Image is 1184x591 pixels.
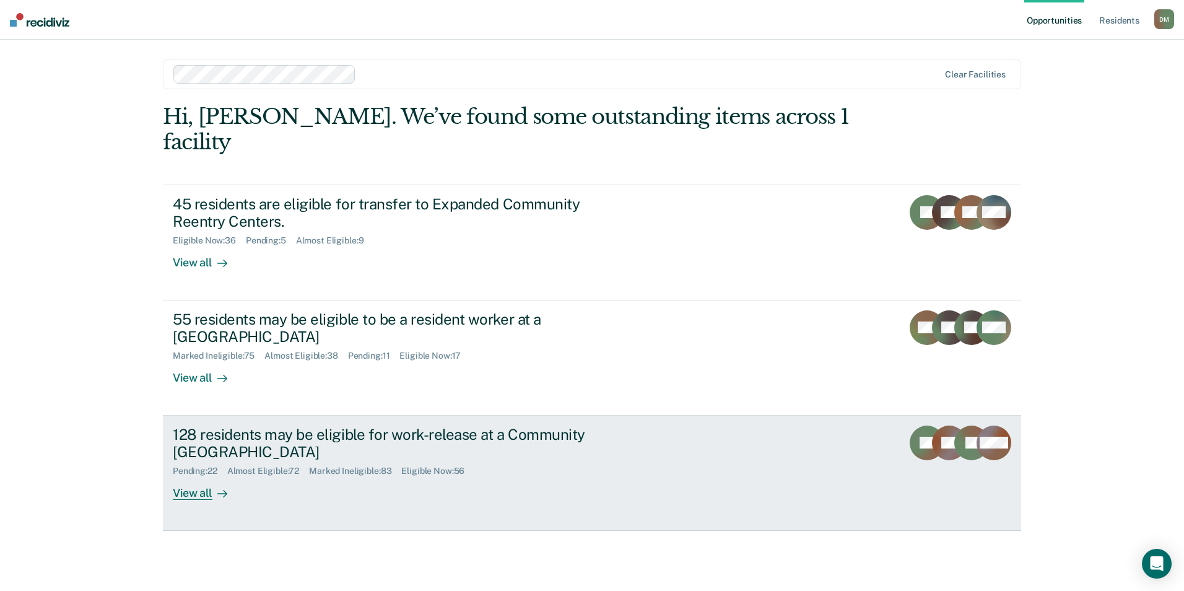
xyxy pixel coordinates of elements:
div: View all [173,476,242,501]
div: Marked Ineligible : 83 [309,466,401,476]
div: Hi, [PERSON_NAME]. We’ve found some outstanding items across 1 facility [163,104,850,155]
div: Open Intercom Messenger [1142,549,1172,579]
div: View all [173,361,242,385]
div: Almost Eligible : 72 [227,466,310,476]
div: Pending : 11 [348,351,400,361]
div: D M [1154,9,1174,29]
img: Recidiviz [10,13,69,27]
div: 128 residents may be eligible for work-release at a Community [GEOGRAPHIC_DATA] [173,426,607,462]
div: Almost Eligible : 38 [264,351,348,361]
div: Almost Eligible : 9 [296,235,374,246]
a: 45 residents are eligible for transfer to Expanded Community Reentry Centers.Eligible Now:36Pendi... [163,185,1021,300]
div: Pending : 22 [173,466,227,476]
div: View all [173,246,242,270]
button: DM [1154,9,1174,29]
div: Eligible Now : 56 [401,466,474,476]
div: 55 residents may be eligible to be a resident worker at a [GEOGRAPHIC_DATA] [173,310,607,346]
div: 45 residents are eligible for transfer to Expanded Community Reentry Centers. [173,195,607,231]
div: Pending : 5 [246,235,296,246]
div: Eligible Now : 36 [173,235,246,246]
div: Marked Ineligible : 75 [173,351,264,361]
a: 128 residents may be eligible for work-release at a Community [GEOGRAPHIC_DATA]Pending:22Almost E... [163,416,1021,531]
div: Clear facilities [945,69,1006,80]
div: Eligible Now : 17 [399,351,471,361]
a: 55 residents may be eligible to be a resident worker at a [GEOGRAPHIC_DATA]Marked Ineligible:75Al... [163,300,1021,416]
